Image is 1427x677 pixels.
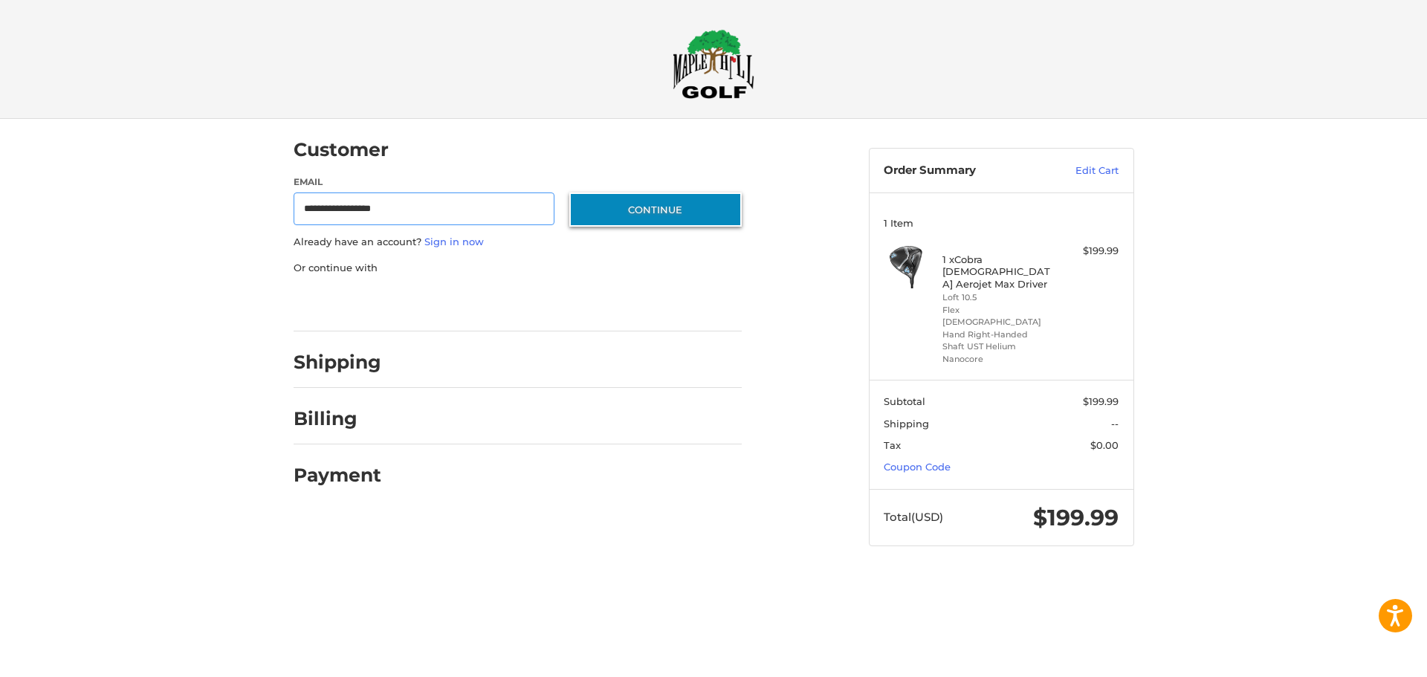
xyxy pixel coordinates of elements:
[673,29,754,99] img: Maple Hill Golf
[884,217,1119,229] h3: 1 Item
[884,439,901,451] span: Tax
[884,395,925,407] span: Subtotal
[424,236,484,247] a: Sign in now
[1111,418,1119,430] span: --
[884,418,929,430] span: Shipping
[942,304,1056,328] li: Flex [DEMOGRAPHIC_DATA]
[884,163,1043,178] h3: Order Summary
[294,175,555,189] label: Email
[415,290,526,317] iframe: PayPal-paylater
[1083,395,1119,407] span: $199.99
[294,464,381,487] h2: Payment
[884,510,943,524] span: Total (USD)
[288,290,400,317] iframe: PayPal-paypal
[294,261,742,276] p: Or continue with
[294,138,389,161] h2: Customer
[294,235,742,250] p: Already have an account?
[540,290,652,317] iframe: PayPal-venmo
[884,461,951,473] a: Coupon Code
[942,291,1056,304] li: Loft 10.5
[294,351,381,374] h2: Shipping
[1043,163,1119,178] a: Edit Cart
[1090,439,1119,451] span: $0.00
[942,253,1056,290] h4: 1 x Cobra [DEMOGRAPHIC_DATA] Aerojet Max Driver
[1060,244,1119,259] div: $199.99
[569,192,742,227] button: Continue
[294,407,381,430] h2: Billing
[1033,504,1119,531] span: $199.99
[942,340,1056,365] li: Shaft UST Helium Nanocore
[942,328,1056,341] li: Hand Right-Handed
